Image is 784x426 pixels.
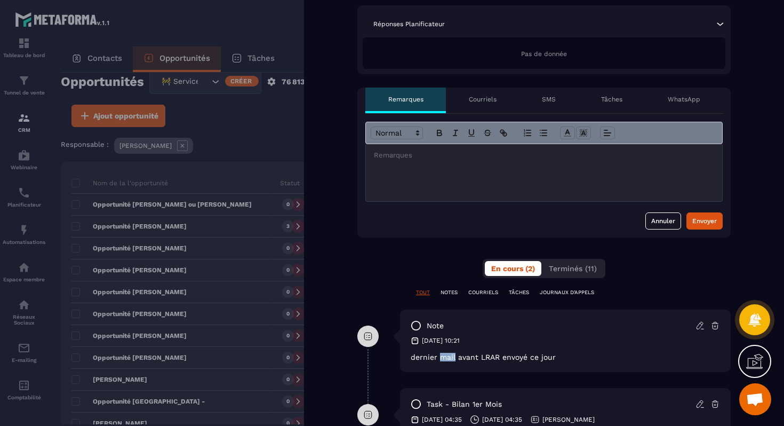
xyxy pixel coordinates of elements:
p: task - Bilan 1er mois [427,399,502,409]
button: Terminés (11) [542,261,603,276]
p: [DATE] 04:35 [482,415,522,424]
span: Pas de donnée [521,50,567,58]
p: JOURNAUX D'APPELS [540,289,594,296]
p: WhatsApp [668,95,700,104]
p: [DATE] 10:21 [422,336,460,345]
button: Envoyer [686,212,723,230]
p: [PERSON_NAME] [542,415,595,424]
p: Remarques [388,95,423,104]
p: Tâches [601,95,622,104]
a: Ouvrir le chat [739,383,771,415]
p: NOTES [441,289,458,296]
p: note [427,321,444,331]
p: SMS [542,95,556,104]
p: Courriels [469,95,497,104]
span: En cours (2) [491,264,535,273]
p: COURRIELS [468,289,498,296]
div: Envoyer [692,216,717,226]
p: TOUT [416,289,430,296]
span: dernier mail avant LRAR envoyé ce jour [411,353,556,361]
button: Annuler [645,212,681,230]
button: En cours (2) [485,261,541,276]
p: TÂCHES [509,289,529,296]
p: Réponses Planificateur [373,20,445,28]
span: Terminés (11) [549,264,597,273]
p: [DATE] 04:35 [422,415,462,424]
